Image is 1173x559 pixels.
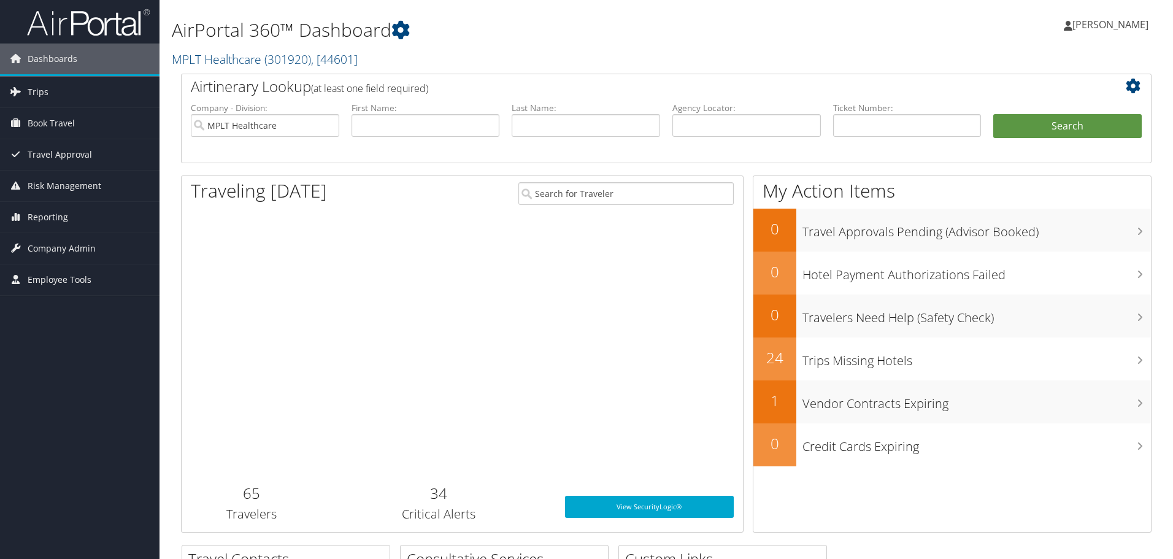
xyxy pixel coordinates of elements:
[753,390,796,411] h2: 1
[28,171,101,201] span: Risk Management
[753,380,1151,423] a: 1Vendor Contracts Expiring
[802,303,1151,326] h3: Travelers Need Help (Safety Check)
[311,51,358,67] span: , [ 44601 ]
[753,178,1151,204] h1: My Action Items
[753,337,1151,380] a: 24Trips Missing Hotels
[512,102,660,114] label: Last Name:
[27,8,150,37] img: airportal-logo.png
[753,304,796,325] h2: 0
[753,433,796,454] h2: 0
[191,506,313,523] h3: Travelers
[1064,6,1161,43] a: [PERSON_NAME]
[191,483,313,504] h2: 65
[1072,18,1148,31] span: [PERSON_NAME]
[565,496,734,518] a: View SecurityLogic®
[331,483,547,504] h2: 34
[28,202,68,233] span: Reporting
[331,506,547,523] h3: Critical Alerts
[833,102,982,114] label: Ticket Number:
[672,102,821,114] label: Agency Locator:
[753,209,1151,252] a: 0Travel Approvals Pending (Advisor Booked)
[172,17,831,43] h1: AirPortal 360™ Dashboard
[993,114,1142,139] button: Search
[191,178,327,204] h1: Traveling [DATE]
[753,261,796,282] h2: 0
[802,260,1151,283] h3: Hotel Payment Authorizations Failed
[802,346,1151,369] h3: Trips Missing Hotels
[802,217,1151,241] h3: Travel Approvals Pending (Advisor Booked)
[191,102,339,114] label: Company - Division:
[518,182,734,205] input: Search for Traveler
[753,218,796,239] h2: 0
[28,139,92,170] span: Travel Approval
[753,423,1151,466] a: 0Credit Cards Expiring
[191,76,1061,97] h2: Airtinerary Lookup
[28,77,48,107] span: Trips
[28,44,77,74] span: Dashboards
[753,295,1151,337] a: 0Travelers Need Help (Safety Check)
[802,432,1151,455] h3: Credit Cards Expiring
[802,389,1151,412] h3: Vendor Contracts Expiring
[28,108,75,139] span: Book Travel
[28,264,91,295] span: Employee Tools
[172,51,358,67] a: MPLT Healthcare
[264,51,311,67] span: ( 301920 )
[753,347,796,368] h2: 24
[352,102,500,114] label: First Name:
[311,82,428,95] span: (at least one field required)
[753,252,1151,295] a: 0Hotel Payment Authorizations Failed
[28,233,96,264] span: Company Admin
